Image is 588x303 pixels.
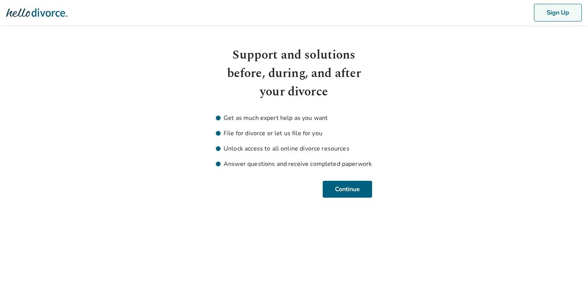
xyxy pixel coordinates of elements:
li: Unlock access to all online divorce resources [216,144,372,153]
button: Continue [323,181,372,198]
li: Get as much expert help as you want [216,113,372,123]
li: File for divorce or let us file for you [216,129,372,138]
li: Answer questions and receive completed paperwork [216,159,372,169]
img: Hello Divorce Logo [6,5,67,20]
iframe: Chat Widget [550,266,588,303]
button: Sign Up [534,4,582,21]
h1: Support and solutions before, during, and after your divorce [216,46,372,101]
